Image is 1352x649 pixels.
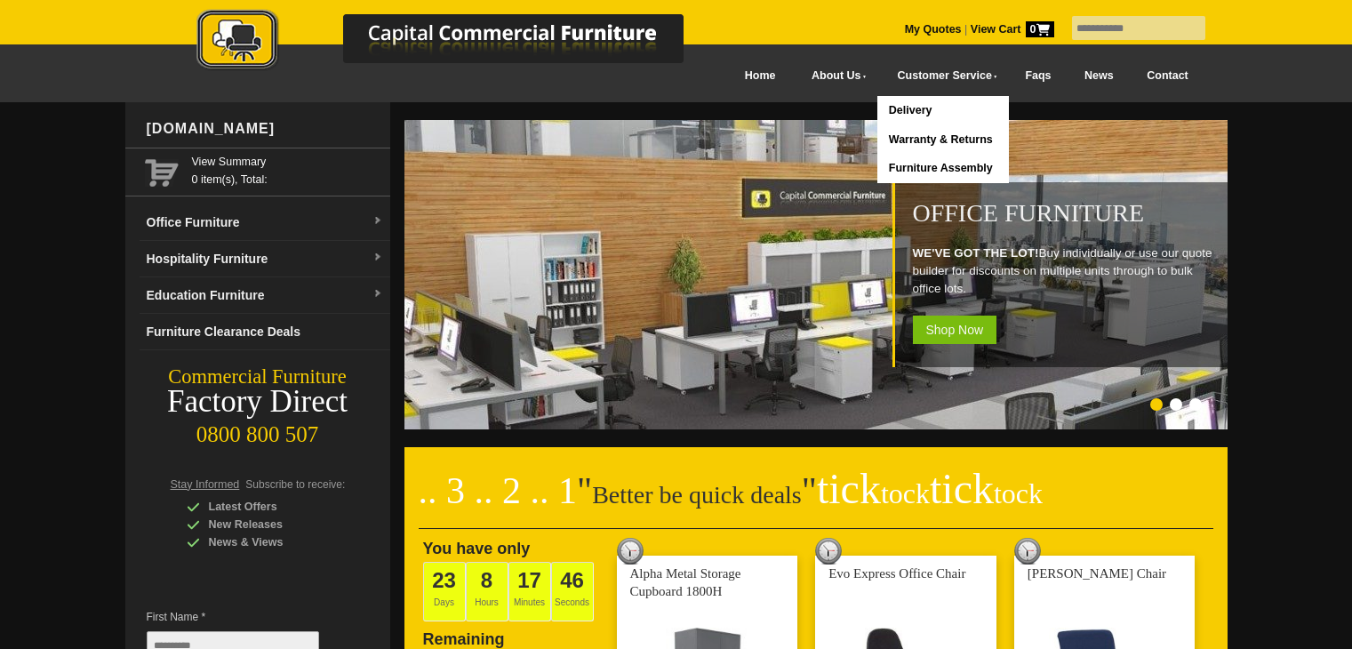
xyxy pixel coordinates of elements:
li: Page dot 2 [1170,398,1182,411]
img: tick tock deal clock [815,538,842,565]
img: tick tock deal clock [1014,538,1041,565]
span: 8 [481,568,492,592]
a: Furniture Clearance Deals [140,314,390,350]
div: News & Views [187,533,356,551]
div: Latest Offers [187,498,356,516]
span: " [802,470,1043,511]
a: Office Furnituredropdown [140,204,390,241]
a: Delivery [877,96,1008,125]
a: News [1068,56,1130,96]
a: Capital Commercial Furniture Logo [148,9,770,79]
span: First Name * [147,608,346,626]
a: Office Furniture WE'VE GOT THE LOT!Buy individually or use our quote builder for discounts on mul... [404,420,1231,432]
p: Buy individually or use our quote builder for discounts on multiple units through to bulk office ... [913,244,1219,298]
img: dropdown [372,289,383,300]
a: About Us [792,56,877,96]
div: [DOMAIN_NAME] [140,102,390,156]
a: My Quotes [905,23,962,36]
img: dropdown [372,216,383,227]
div: 0800 800 507 [125,413,390,447]
strong: View Cart [971,23,1054,36]
a: View Cart0 [967,23,1053,36]
div: Factory Direct [125,389,390,414]
img: tick tock deal clock [617,538,644,565]
span: Minutes [508,562,551,621]
a: View Summary [192,153,383,171]
span: 0 [1026,21,1054,37]
span: Subscribe to receive: [245,478,345,491]
span: You have only [423,540,531,557]
span: tock [994,477,1043,509]
span: 46 [560,568,584,592]
span: 0 item(s), Total: [192,153,383,186]
img: Office Furniture [404,120,1231,429]
a: Faqs [1009,56,1068,96]
span: 23 [432,568,456,592]
span: Shop Now [913,316,997,344]
img: dropdown [372,252,383,263]
span: Remaining [423,623,505,648]
div: Commercial Furniture [125,365,390,389]
span: 17 [517,568,541,592]
div: New Releases [187,516,356,533]
span: Seconds [551,562,594,621]
a: Customer Service [877,56,1008,96]
a: Education Furnituredropdown [140,277,390,314]
span: " [577,470,592,511]
img: Capital Commercial Furniture Logo [148,9,770,74]
a: Contact [1130,56,1204,96]
span: Stay Informed [171,478,240,491]
h2: Better be quick deals [419,476,1213,529]
span: tock [881,477,930,509]
li: Page dot 1 [1150,398,1163,411]
a: Hospitality Furnituredropdown [140,241,390,277]
h1: Office Furniture [913,200,1219,227]
span: Days [423,562,466,621]
a: Furniture Assembly [877,154,1008,183]
span: tick tick [817,465,1043,512]
span: .. 3 .. 2 .. 1 [419,470,578,511]
strong: WE'VE GOT THE LOT! [913,246,1039,260]
a: Warranty & Returns [877,125,1008,155]
span: Hours [466,562,508,621]
li: Page dot 3 [1189,398,1202,411]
